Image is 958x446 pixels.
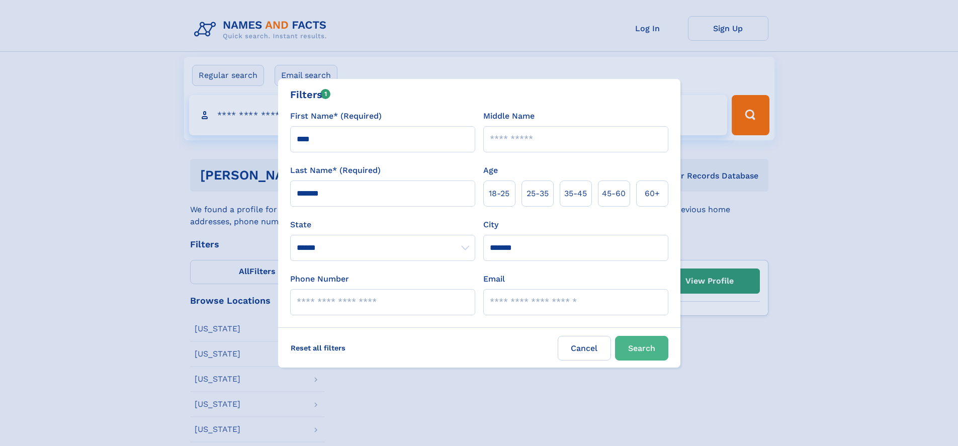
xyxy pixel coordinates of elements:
label: City [483,219,498,231]
label: Reset all filters [284,336,352,360]
span: 60+ [645,188,660,200]
label: Email [483,273,505,285]
div: Filters [290,87,331,102]
label: First Name* (Required) [290,110,382,122]
span: 35‑45 [564,188,587,200]
label: State [290,219,475,231]
label: Middle Name [483,110,535,122]
label: Cancel [558,336,611,361]
span: 45‑60 [602,188,626,200]
label: Phone Number [290,273,349,285]
span: 18‑25 [489,188,509,200]
label: Age [483,164,498,176]
span: 25‑35 [527,188,549,200]
label: Last Name* (Required) [290,164,381,176]
button: Search [615,336,668,361]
